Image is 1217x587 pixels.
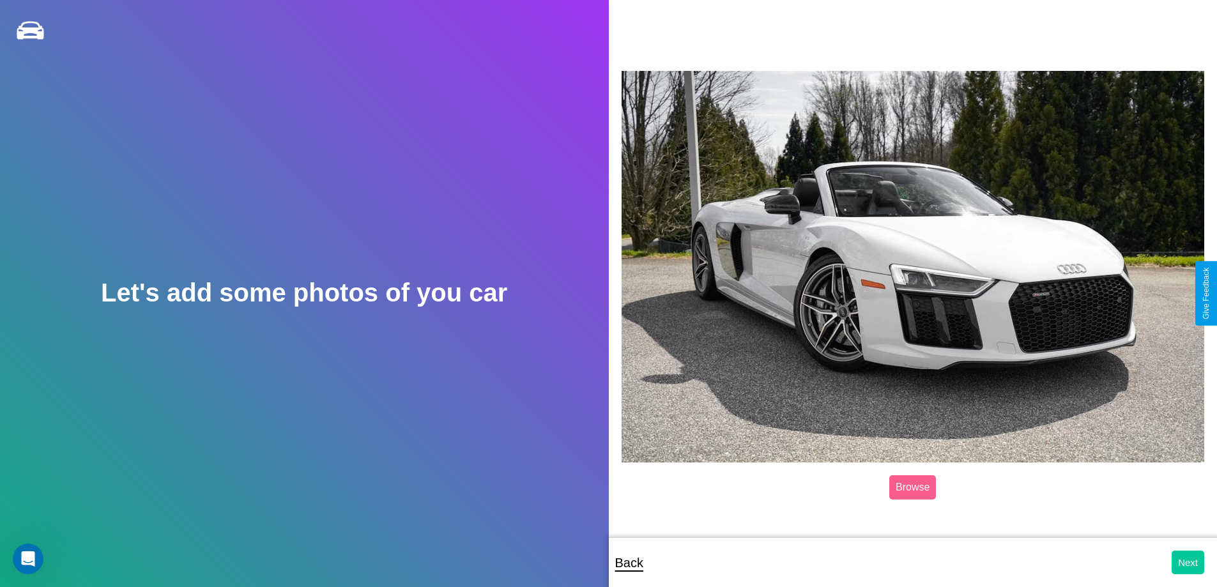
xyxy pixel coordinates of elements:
[615,551,643,574] p: Back
[622,71,1205,462] img: posted
[13,544,43,574] iframe: Intercom live chat
[1202,268,1211,319] div: Give Feedback
[889,475,936,499] label: Browse
[101,278,507,307] h2: Let's add some photos of you car
[1172,551,1204,574] button: Next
